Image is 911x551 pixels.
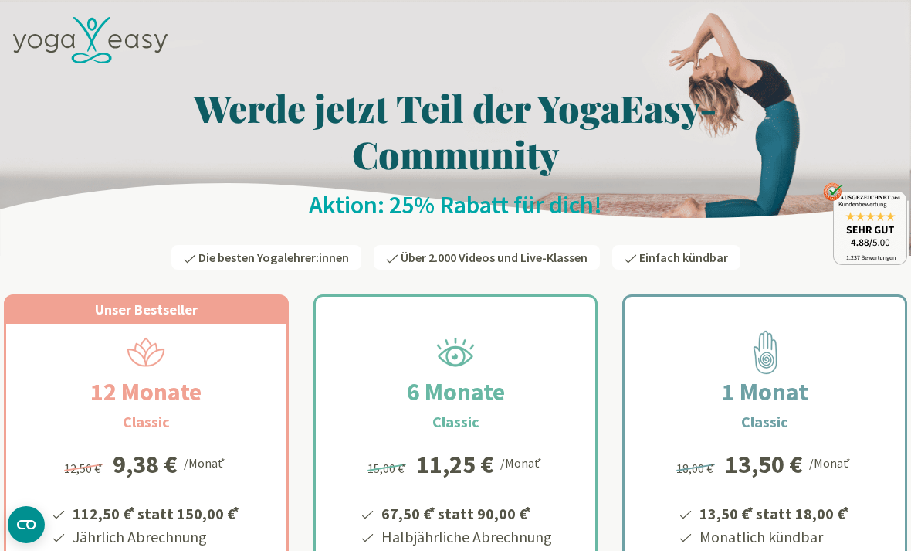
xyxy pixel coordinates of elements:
h3: Classic [123,410,170,434]
li: Halbjährliche Abrechnung [379,525,552,549]
div: 13,50 € [725,452,803,477]
div: /Monat [500,452,544,472]
span: Die besten Yogalehrer:innen [198,250,349,265]
div: /Monat [184,452,228,472]
h2: Aktion: 25% Rabatt für dich! [4,189,907,220]
span: Einfach kündbar [639,250,728,265]
li: 67,50 € statt 90,00 € [379,499,552,525]
span: 15,00 € [367,461,408,476]
li: Jährlich Abrechnung [70,525,242,549]
span: Unser Bestseller [95,301,198,318]
button: CMP-Widget öffnen [8,506,45,543]
li: Monatlich kündbar [697,525,852,549]
img: ausgezeichnet_badge.png [823,182,907,265]
span: 18,00 € [676,461,717,476]
h2: 12 Monate [53,373,239,410]
h1: Werde jetzt Teil der YogaEasy-Community [4,84,907,177]
div: 11,25 € [416,452,494,477]
span: 12,50 € [64,461,105,476]
li: 13,50 € statt 18,00 € [697,499,852,525]
h2: 6 Monate [370,373,542,410]
h3: Classic [432,410,479,434]
span: Über 2.000 Videos und Live-Klassen [401,250,588,265]
h3: Classic [741,410,788,434]
div: /Monat [809,452,853,472]
li: 112,50 € statt 150,00 € [70,499,242,525]
div: 9,38 € [113,452,178,477]
h2: 1 Monat [685,373,845,410]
